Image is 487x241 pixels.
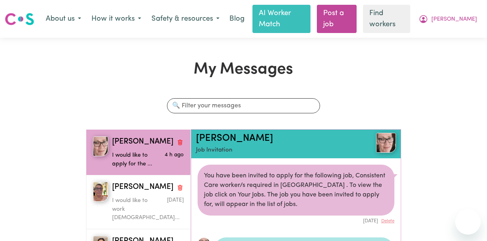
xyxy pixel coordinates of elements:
img: Sharon S [93,182,108,202]
a: Find workers [363,5,410,33]
img: Clare W [93,136,108,156]
iframe: Button to launch messaging window [455,209,481,235]
a: [PERSON_NAME] [196,134,273,143]
div: You have been invited to apply for the following job, Consistent Care worker/s required in [GEOGR... [198,165,394,216]
span: Message sent on September 3, 2025 [167,198,184,203]
button: Delete conversation [177,183,184,193]
img: Careseekers logo [5,12,34,26]
p: I would like to apply for the ... [112,151,160,168]
img: View Clare W's profile [376,133,396,153]
div: [DATE] [198,216,394,225]
input: 🔍 Filter your messages [167,98,320,113]
h1: My Messages [86,60,401,79]
button: Delete conversation [177,137,184,148]
button: About us [41,11,86,27]
a: Careseekers logo [5,10,34,28]
span: [PERSON_NAME] [112,182,173,193]
button: My Account [413,11,482,27]
p: Job Invitation [196,146,363,155]
button: Clare W[PERSON_NAME]Delete conversationI would like to apply for the ...Message sent on September... [86,130,190,175]
button: Delete [381,218,394,225]
span: Message sent on September 5, 2025 [165,152,184,157]
span: [PERSON_NAME] [112,136,173,148]
a: Blog [225,10,249,28]
p: I would like to work [DEMOGRAPHIC_DATA]... [112,196,160,222]
a: AI Worker Match [252,5,310,33]
button: How it works [86,11,146,27]
button: Sharon S[PERSON_NAME]Delete conversationI would like to work [DEMOGRAPHIC_DATA]...Message sent on... [86,175,190,229]
a: Clare W [363,133,396,153]
a: Post a job [317,5,357,33]
span: [PERSON_NAME] [431,15,477,24]
button: Safety & resources [146,11,225,27]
